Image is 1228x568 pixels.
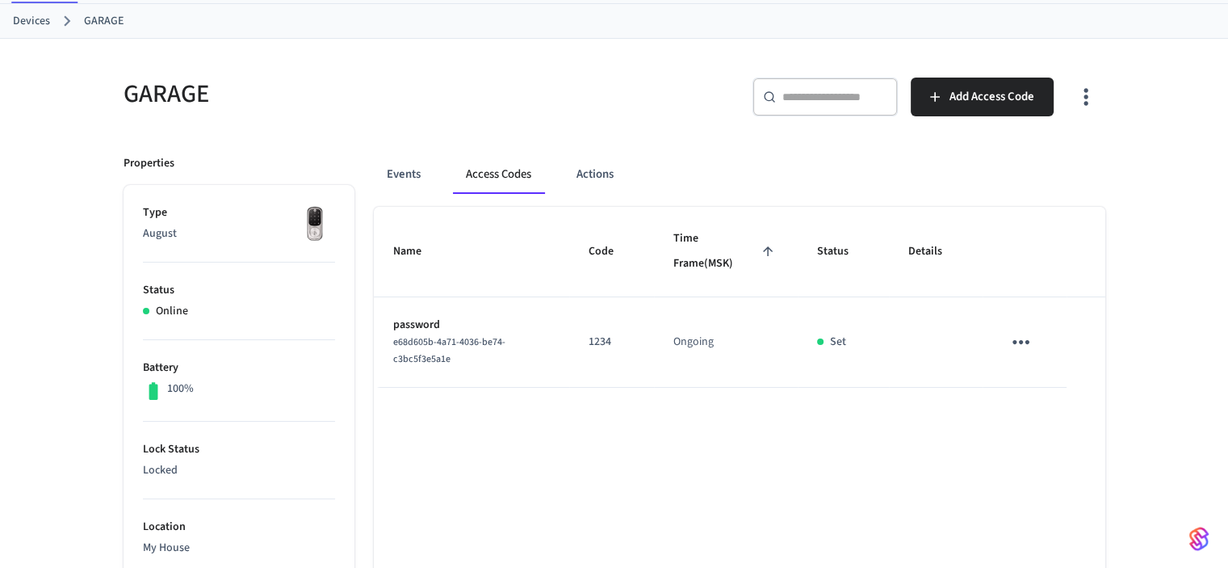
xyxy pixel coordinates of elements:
p: 100% [167,381,194,398]
a: Devices [13,13,50,30]
img: SeamLogoGradient.69752ec5.svg [1189,526,1209,552]
a: GARAGE [84,13,124,30]
div: ant example [374,155,1105,194]
table: sticky table [374,207,1105,388]
p: Status [143,282,335,299]
span: Add Access Code [949,86,1034,107]
img: Yale Assure Touchscreen Wifi Smart Lock, Satin Nickel, Front [295,204,335,245]
h5: GARAGE [124,78,605,111]
span: e68d605b-4a71-4036-be74-c3bc5f3e5a1e [393,335,505,366]
p: Type [143,204,335,221]
p: My House [143,540,335,557]
p: password [393,317,550,334]
span: Status [817,239,870,264]
p: Locked [143,462,335,479]
button: Events [374,155,434,194]
td: Ongoing [654,297,798,388]
button: Actions [564,155,627,194]
p: Set [830,334,846,351]
button: Add Access Code [911,78,1054,116]
p: Online [156,303,188,320]
p: Properties [124,155,174,172]
button: Access Codes [453,155,544,194]
p: 1234 [589,334,635,351]
p: Battery [143,360,335,377]
span: Time Frame(MSK) [673,226,778,277]
span: Name [393,239,442,264]
p: August [143,225,335,242]
span: Code [589,239,635,264]
p: Lock Status [143,441,335,458]
span: Details [908,239,963,264]
p: Location [143,519,335,536]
